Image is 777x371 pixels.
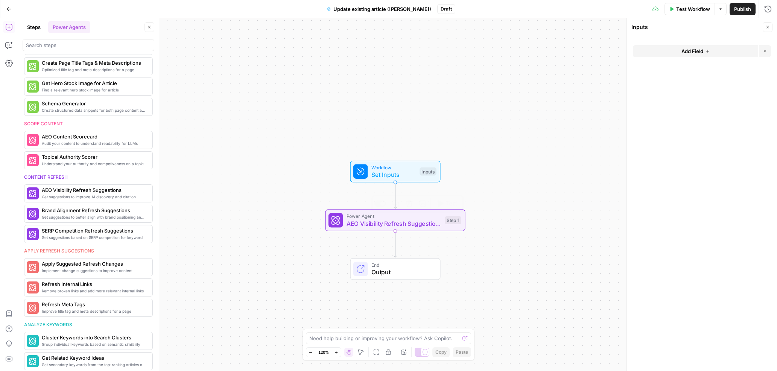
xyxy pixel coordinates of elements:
[453,347,471,357] button: Paste
[42,79,146,87] span: Get Hero Stock Image for Article
[42,341,146,347] span: Group individual keywords based on semantic similarity
[42,308,146,314] span: Improve title tag and meta descriptions for a page
[42,334,146,341] span: Cluster Keywords into Search Clusters
[42,140,146,146] span: Audit your content to understand readability for LLMs
[42,133,146,140] span: AEO Content Scorecard
[325,210,465,231] div: Power AgentAEO Visibility Refresh SuggestionsStep 1Test
[322,3,436,15] button: Update existing article ([PERSON_NAME])
[42,288,146,294] span: Remove broken links and add more relevant internal links
[435,349,447,356] span: Copy
[631,23,760,31] div: Inputs
[42,186,146,194] span: AEO Visibility Refresh Suggestions
[42,207,146,214] span: Brand Alignment Refresh Suggestions
[42,153,146,161] span: Topical Authority Scorer
[42,59,146,67] span: Create Page Title Tags & Meta Descriptions
[42,194,146,200] span: Get suggestions to improve AI discovery and citation
[42,227,146,234] span: SERP Competition Refresh Suggestions
[371,170,416,179] span: Set Inputs
[441,6,452,12] span: Draft
[48,21,90,33] button: Power Agents
[24,174,153,181] div: Content refresh
[42,87,146,93] span: Find a relevant hero stock image for article
[42,362,146,368] span: Get secondary keywords from the top-ranking articles of a target search term
[347,219,441,228] span: AEO Visibility Refresh Suggestions
[394,182,397,209] g: Edge from start to step_1
[42,100,146,107] span: Schema Generator
[433,198,461,209] button: Test
[26,41,151,49] input: Search steps
[325,161,465,182] div: WorkflowSet InputsInputs
[24,248,153,254] div: Apply refresh suggestions
[42,214,146,220] span: Get suggestions to better align with brand positioning and tone
[371,164,416,171] span: Workflow
[394,231,397,257] g: Edge from step_1 to end
[42,268,146,274] span: Implement change suggestions to improve content
[42,67,146,73] span: Optimized title tag and meta descriptions for a page
[24,120,153,127] div: Score content
[681,47,703,55] span: Add Field
[42,354,146,362] span: Get Related Keyword Ideas
[42,260,146,268] span: Apply Suggested Refresh Changes
[318,349,329,355] span: 120%
[333,5,431,13] span: Update existing article ([PERSON_NAME])
[432,347,450,357] button: Copy
[420,167,436,176] div: Inputs
[42,301,146,308] span: Refresh Meta Tags
[42,161,146,167] span: Understand your authority and competiveness on a topic
[446,199,457,208] span: Test
[347,213,441,220] span: Power Agent
[42,234,146,240] span: Get suggestions based on SERP competition for keyword
[734,5,751,13] span: Publish
[371,262,433,269] span: End
[371,268,433,277] span: Output
[42,280,146,288] span: Refresh Internal Links
[456,349,468,356] span: Paste
[676,5,710,13] span: Test Workflow
[664,3,715,15] button: Test Workflow
[24,321,153,328] div: Analyze keywords
[730,3,756,15] button: Publish
[445,216,461,225] div: Step 1
[633,45,758,57] button: Add Field
[42,107,146,113] span: Create structured data snippets for both page content and images
[325,258,465,280] div: EndOutput
[23,21,45,33] button: Steps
